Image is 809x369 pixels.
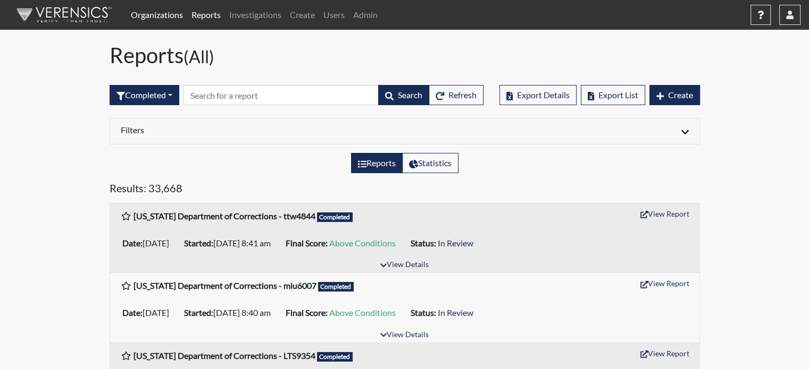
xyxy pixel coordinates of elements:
[499,85,577,105] button: Export Details
[376,258,433,272] button: View Details
[668,90,693,100] span: Create
[184,307,213,317] b: Started:
[398,90,422,100] span: Search
[429,85,483,105] button: Refresh
[286,238,328,248] b: Final Score:
[225,4,286,25] a: Investigations
[351,153,403,173] label: View the list of reports
[134,211,315,221] b: [US_STATE] Department of Corrections - ttw4844
[649,85,700,105] button: Create
[286,307,328,317] b: Final Score:
[378,85,429,105] button: Search
[411,307,436,317] b: Status:
[319,4,349,25] a: Users
[110,85,179,105] div: Filter by interview status
[581,85,645,105] button: Export List
[184,238,213,248] b: Started:
[376,328,433,342] button: View Details
[184,46,214,67] small: (All)
[329,307,396,317] span: Above Conditions
[187,4,225,25] a: Reports
[180,235,281,252] li: [DATE] 8:41 am
[134,350,315,361] b: [US_STATE] Department of Corrections - LTS9354
[118,235,180,252] li: [DATE]
[349,4,382,25] a: Admin
[318,282,354,291] span: Completed
[317,212,353,222] span: Completed
[636,345,694,362] button: View Report
[329,238,396,248] span: Above Conditions
[411,238,436,248] b: Status:
[134,280,316,290] b: [US_STATE] Department of Corrections - miu6007
[122,238,143,248] b: Date:
[438,238,473,248] span: In Review
[127,4,187,25] a: Organizations
[598,90,638,100] span: Export List
[317,352,353,362] span: Completed
[286,4,319,25] a: Create
[122,307,143,317] b: Date:
[517,90,570,100] span: Export Details
[110,42,700,68] h1: Reports
[180,304,281,321] li: [DATE] 8:40 am
[118,304,180,321] li: [DATE]
[184,85,379,105] input: Search by Registration ID, Interview Number, or Investigation Name.
[438,307,473,317] span: In Review
[110,182,700,199] h5: Results: 33,668
[113,125,697,138] div: Click to expand/collapse filters
[110,85,179,105] button: Completed
[121,125,397,135] h6: Filters
[402,153,458,173] label: View statistics about completed interviews
[636,275,694,291] button: View Report
[448,90,477,100] span: Refresh
[636,205,694,222] button: View Report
